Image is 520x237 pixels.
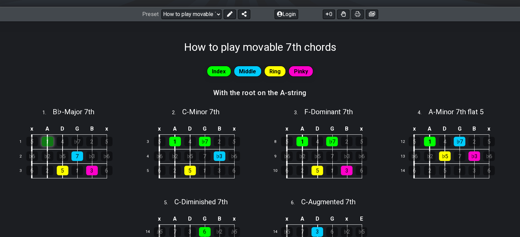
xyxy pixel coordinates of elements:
[101,166,112,175] div: 6
[199,166,211,175] div: 1
[228,151,240,161] div: ♭6
[269,66,281,76] span: Ring
[154,151,165,161] div: ♭6
[296,166,308,175] div: 2
[184,227,196,237] div: 3
[439,151,451,161] div: ♭5
[291,199,301,207] span: 6 .
[214,227,225,237] div: ♭2
[228,137,240,146] div: 5
[53,108,94,116] span: B♭ - Major 7th
[184,151,196,161] div: ♭5
[214,166,225,175] div: 3
[310,213,325,225] td: D
[42,109,53,117] span: 1 .
[311,151,323,161] div: ♭5
[326,166,338,175] div: 1
[275,10,298,19] button: Login
[71,151,83,161] div: 7
[341,227,352,237] div: ♭2
[152,123,168,135] td: x
[212,66,226,76] span: Index
[142,11,159,17] span: Preset
[398,149,414,164] td: 13
[57,166,68,175] div: 5
[428,108,483,116] span: A - Minor 7th flat 5
[468,151,480,161] div: ♭3
[326,151,338,161] div: 7
[70,123,84,135] td: G
[143,134,159,149] td: 3
[154,166,165,175] div: 6
[184,166,196,175] div: 5
[228,227,240,237] div: ♭5
[439,137,451,146] div: 4
[341,151,352,161] div: ♭3
[294,109,304,117] span: 3 .
[143,164,159,178] td: 5
[301,198,356,206] span: C - Augmented 7th
[354,213,369,225] td: E
[57,151,68,161] div: ♭5
[71,137,83,146] div: ♭7
[483,151,495,161] div: ♭6
[199,151,211,161] div: 7
[409,166,420,175] div: 6
[183,123,198,135] td: D
[15,149,32,164] td: 2
[326,137,338,146] div: ♭7
[40,123,55,135] td: A
[468,166,480,175] div: 3
[26,166,38,175] div: 6
[154,137,165,146] div: 5
[212,213,227,225] td: B
[15,164,32,178] td: 3
[311,137,323,146] div: 4
[84,123,99,135] td: B
[197,123,212,135] td: G
[424,137,436,146] div: 1
[406,123,422,135] td: x
[270,134,286,149] td: 8
[164,199,174,207] span: 5 .
[239,66,256,76] span: Middle
[281,227,293,237] div: ♭5
[356,227,367,237] div: ♭5
[310,123,325,135] td: D
[281,151,293,161] div: ♭6
[281,166,293,175] div: 6
[398,134,414,149] td: 12
[279,123,295,135] td: x
[354,123,369,135] td: x
[224,10,236,19] button: Edit Preset
[483,137,495,146] div: 5
[424,166,436,175] div: 2
[42,151,53,161] div: ♭2
[337,10,349,19] button: Toggle Dexterity for all fretkits
[398,164,414,178] td: 14
[296,227,308,237] div: 7
[42,166,53,175] div: 2
[295,123,310,135] td: A
[439,166,451,175] div: 5
[238,10,250,19] button: Share Preset
[172,109,182,117] span: 2 .
[482,123,496,135] td: x
[454,151,465,161] div: 7
[161,10,222,19] select: Preset
[15,134,32,149] td: 1
[467,123,482,135] td: B
[183,213,198,225] td: D
[452,123,467,135] td: G
[483,166,495,175] div: 6
[174,198,228,206] span: C - Diminished 7th
[279,213,295,225] td: x
[341,166,352,175] div: 3
[424,151,436,161] div: ♭2
[169,166,181,175] div: 2
[281,137,293,146] div: 5
[167,123,183,135] td: A
[409,151,420,161] div: ♭6
[86,137,98,146] div: 2
[356,151,367,161] div: ♭6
